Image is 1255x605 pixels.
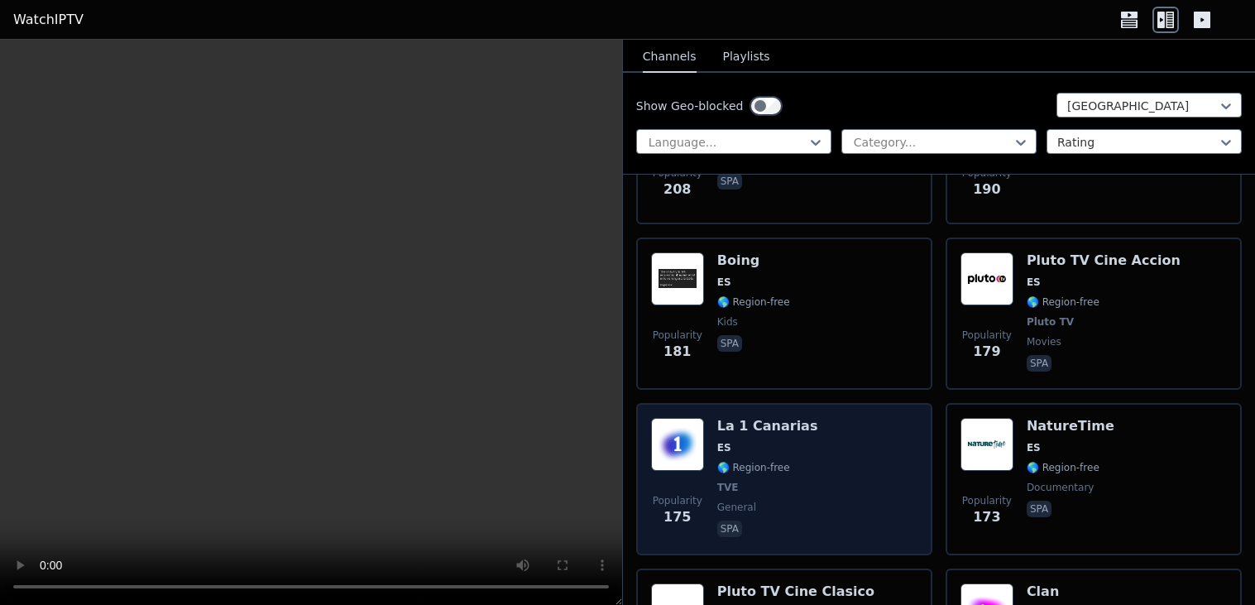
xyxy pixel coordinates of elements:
[717,441,731,454] span: ES
[651,252,704,305] img: Boing
[636,98,744,114] label: Show Geo-blocked
[1027,441,1041,454] span: ES
[1027,418,1114,435] h6: NatureTime
[1027,481,1095,494] span: documentary
[960,418,1013,471] img: NatureTime
[960,252,1013,305] img: Pluto TV Cine Accion
[717,295,790,309] span: 🌎 Region-free
[1027,295,1099,309] span: 🌎 Region-free
[717,335,742,352] p: spa
[651,418,704,471] img: La 1 Canarias
[663,507,691,527] span: 175
[973,180,1000,199] span: 190
[717,315,738,329] span: kids
[973,342,1000,362] span: 179
[1027,461,1099,474] span: 🌎 Region-free
[717,501,756,514] span: general
[717,276,731,289] span: ES
[717,418,818,435] h6: La 1 Canarias
[962,329,1012,342] span: Popularity
[643,41,697,73] button: Channels
[717,481,739,494] span: TVE
[717,173,742,190] p: spa
[973,507,1000,527] span: 173
[13,10,84,30] a: WatchIPTV
[1027,583,1099,600] h6: Clan
[1027,315,1074,329] span: Pluto TV
[1027,335,1061,348] span: movies
[663,180,691,199] span: 208
[1027,355,1051,372] p: spa
[653,329,702,342] span: Popularity
[962,494,1012,507] span: Popularity
[723,41,770,73] button: Playlists
[717,252,790,269] h6: Boing
[717,461,790,474] span: 🌎 Region-free
[1027,276,1041,289] span: ES
[1027,501,1051,517] p: spa
[653,494,702,507] span: Popularity
[1027,252,1181,269] h6: Pluto TV Cine Accion
[717,583,874,600] h6: Pluto TV Cine Clasico
[663,342,691,362] span: 181
[717,521,742,537] p: spa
